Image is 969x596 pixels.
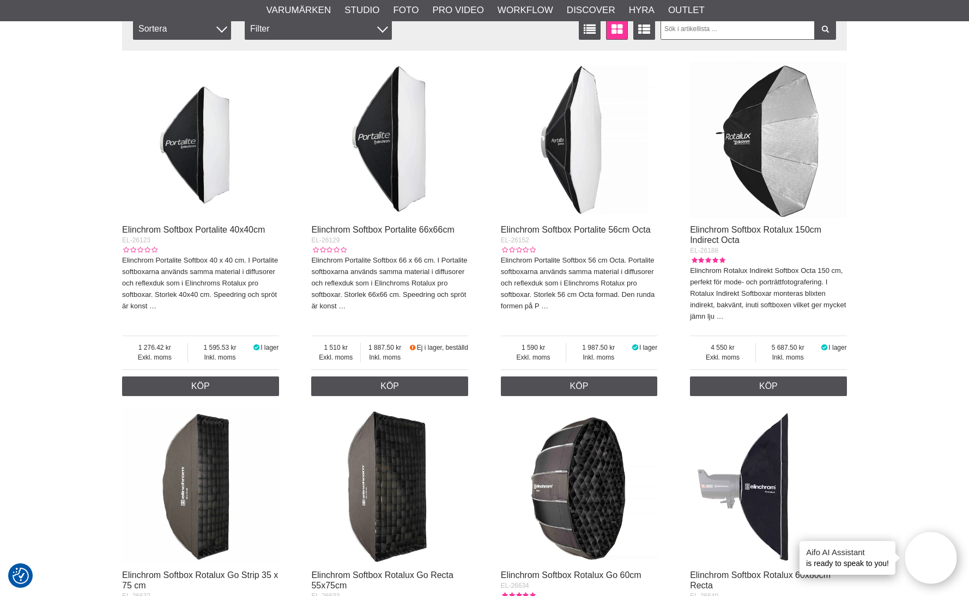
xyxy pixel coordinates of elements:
[311,236,340,244] span: EL-26129
[122,62,279,218] img: Elinchrom Softbox Portalite 40x40cm
[690,247,718,254] span: EL-26188
[756,343,820,352] span: 5 687.50
[501,352,566,362] span: Exkl. moms
[122,343,187,352] span: 1 276.42
[311,255,468,312] p: Elinchrom Portalite Softbox 66 x 66 cm. I Portalite softboxarna används samma material i diffusor...
[690,256,725,265] div: Kundbetyg: 5.00
[501,582,529,589] span: EL-26634
[122,407,279,564] img: Elinchrom Softbox Rotalux Go Strip 35 x 75 cm
[188,352,252,362] span: Inkl. moms
[13,566,29,586] button: Samtyckesinställningar
[188,343,252,352] span: 1 595.53
[690,570,831,590] a: Elinchrom Softbox Rotalux 60x80cm Recta
[814,18,836,40] a: Filtrera
[122,376,279,396] a: Köp
[639,344,657,351] span: I lager
[498,3,553,17] a: Workflow
[344,3,379,17] a: Studio
[122,225,265,234] a: Elinchrom Softbox Portalite 40x40cm
[267,3,331,17] a: Varumärken
[501,245,536,255] div: Kundbetyg: 0
[690,265,847,322] p: Elinchrom Rotalux Indirekt Softbox Octa 150 cm, perfekt för mode- och porträttfotografering. I Ro...
[393,3,419,17] a: Foto
[501,407,658,564] img: Elinchrom Softbox Rotalux Go 60cm
[252,344,261,351] i: I lager
[631,344,639,351] i: I lager
[501,376,658,396] a: Köp
[690,376,847,396] a: Köp
[756,352,820,362] span: Inkl. moms
[501,570,641,580] a: Elinchrom Softbox Rotalux Go 60cm
[122,236,150,244] span: EL-26123
[690,62,847,218] img: Elinchrom Softbox Rotalux 150cm Indirect Octa
[566,352,631,362] span: Inkl. moms
[800,541,895,575] div: is ready to speak to you!
[606,18,628,40] a: Fönstervisning
[501,343,566,352] span: 1 590
[566,343,631,352] span: 1 987.50
[311,570,453,590] a: Elinchrom Softbox Rotalux Go Recta 55x75cm
[311,376,468,396] a: Köp
[122,255,279,312] p: Elinchrom Portalite Softbox 40 x 40 cm. I Portalite softboxarna används samma material i diffusor...
[690,352,755,362] span: Exkl. moms
[361,352,409,362] span: Inkl. moms
[261,344,278,351] span: I lager
[417,344,468,351] span: Ej i lager, beställd
[338,302,346,310] a: …
[311,62,468,218] img: Elinchrom Softbox Portalite 66x66cm
[501,236,529,244] span: EL-26152
[629,3,655,17] a: Hyra
[311,343,360,352] span: 1 510
[122,245,157,255] div: Kundbetyg: 0
[828,344,846,351] span: I lager
[820,344,829,351] i: I lager
[690,407,847,564] img: Elinchrom Softbox Rotalux 60x80cm Recta
[311,352,360,362] span: Exkl. moms
[567,3,615,17] a: Discover
[311,245,346,255] div: Kundbetyg: 0
[633,18,655,40] a: Utökad listvisning
[690,343,755,352] span: 4 550
[717,312,724,320] a: …
[361,343,409,352] span: 1 887.50
[668,3,705,17] a: Outlet
[311,407,468,564] img: Elinchrom Softbox Rotalux Go Recta 55x75cm
[122,570,278,590] a: Elinchrom Softbox Rotalux Go Strip 35 x 75 cm
[432,3,483,17] a: Pro Video
[661,18,837,40] input: Sök i artikellista ...
[13,568,29,584] img: Revisit consent button
[501,255,658,312] p: Elinchrom Portalite Softbox 56 cm Octa. Portalite softboxarna används samma material i diffusorer...
[311,225,454,234] a: Elinchrom Softbox Portalite 66x66cm
[149,302,156,310] a: …
[806,546,889,558] h4: Aifo AI Assistant
[122,352,187,362] span: Exkl. moms
[501,225,651,234] a: Elinchrom Softbox Portalite 56cm Octa
[690,225,821,245] a: Elinchrom Softbox Rotalux 150cm Indirect Octa
[501,62,658,218] img: Elinchrom Softbox Portalite 56cm Octa
[409,344,417,351] i: Beställd
[133,18,231,40] span: Sortera
[541,302,548,310] a: …
[245,18,392,40] div: Filter
[579,18,601,40] a: Listvisning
